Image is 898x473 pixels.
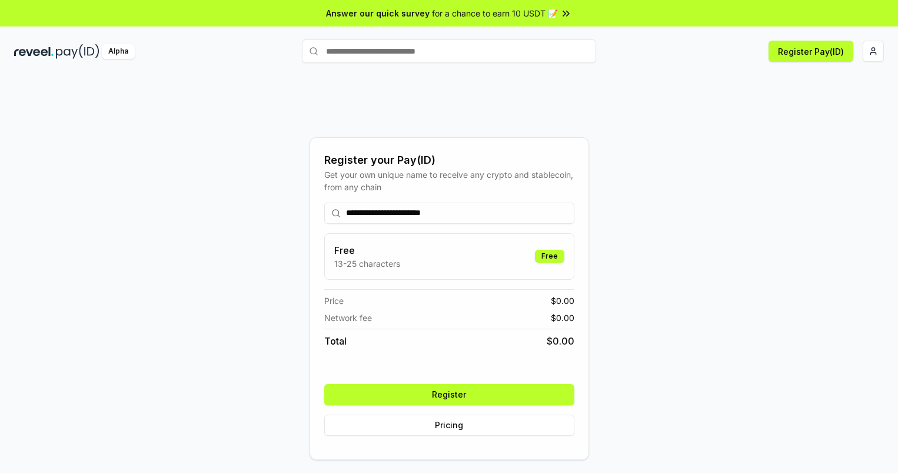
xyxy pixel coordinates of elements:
[324,415,574,436] button: Pricing
[324,384,574,405] button: Register
[334,257,400,270] p: 13-25 characters
[102,44,135,59] div: Alpha
[432,7,558,19] span: for a chance to earn 10 USDT 📝
[551,295,574,307] span: $ 0.00
[324,168,574,193] div: Get your own unique name to receive any crypto and stablecoin, from any chain
[324,312,372,324] span: Network fee
[326,7,430,19] span: Answer our quick survey
[334,243,400,257] h3: Free
[535,250,564,263] div: Free
[324,334,347,348] span: Total
[324,152,574,168] div: Register your Pay(ID)
[551,312,574,324] span: $ 0.00
[547,334,574,348] span: $ 0.00
[14,44,54,59] img: reveel_dark
[769,41,853,62] button: Register Pay(ID)
[324,295,344,307] span: Price
[56,44,99,59] img: pay_id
